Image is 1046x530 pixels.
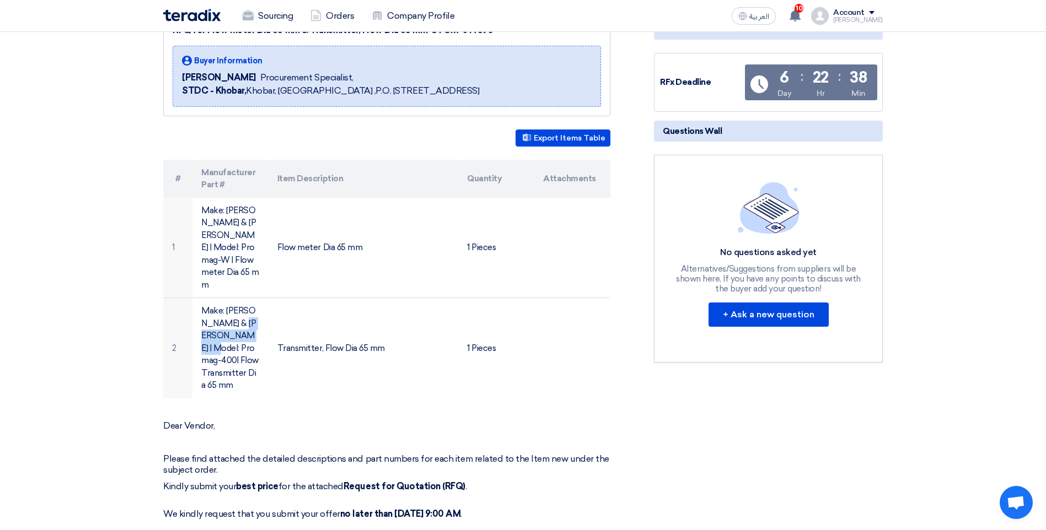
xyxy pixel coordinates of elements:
th: # [163,160,192,198]
td: 1 [163,198,192,298]
b: STDC - Khobar, [182,85,246,96]
div: Hr [817,88,824,99]
a: Orders [302,4,363,28]
span: Questions Wall [663,125,722,137]
td: 1 Pieces [458,198,534,298]
div: : [801,67,803,86]
div: 38 [850,70,867,85]
td: 1 Pieces [458,298,534,398]
button: + Ask a new question [709,302,829,327]
p: Please find attached the detailed descriptions and part numbers for each item related to the Item... [163,453,610,475]
strong: Request for Quotation (RFQ) [344,481,465,491]
th: Manufacturer Part # [192,160,269,198]
span: 10 [795,4,803,13]
p: Kindly submit your for the attached . [163,481,610,492]
button: العربية [732,7,776,25]
div: Account [833,8,865,18]
p: We kindly request that you submit your offer . [163,497,610,520]
img: Teradix logo [163,9,221,21]
span: Khobar, [GEOGRAPHIC_DATA] ,P.O. [STREET_ADDRESS] [182,84,479,98]
span: [PERSON_NAME] [182,71,256,84]
div: Alternatives/Suggestions from suppliers will be shown here, If you have any points to discuss wit... [675,264,862,294]
span: Procurement Specialist, [260,71,353,84]
div: : [838,67,841,86]
p: Dear Vendor, [163,420,610,431]
span: العربية [749,13,769,20]
button: Export Items Table [516,129,610,147]
div: 22 [813,70,829,85]
a: Company Profile [363,4,463,28]
div: No questions asked yet [675,247,862,258]
th: Quantity [458,160,534,198]
td: Make: [PERSON_NAME] & [PERSON_NAME] | Model: Promag-W | Flow meter Dia 65 mm [192,198,269,298]
th: Attachments [534,160,610,198]
strong: best price [236,481,278,491]
div: [PERSON_NAME] [833,17,883,23]
div: 6 [780,70,789,85]
img: empty_state_list.svg [738,182,800,234]
td: Transmitter, Flow Dia 65 mm [269,298,459,398]
div: Open chat [1000,486,1033,519]
div: Min [851,88,866,99]
div: Day [777,88,792,99]
img: profile_test.png [811,7,829,25]
strong: no later than [DATE] 9:00 AM [340,509,461,519]
th: Item Description [269,160,459,198]
a: Sourcing [234,4,302,28]
div: RFx Deadline [660,76,743,89]
td: Flow meter Dia 65 mm [269,198,459,298]
td: 2 [163,298,192,398]
td: Make: [PERSON_NAME] & [PERSON_NAME] | Model: Promag-400| Flow Transmitter Dia 65 mm [192,298,269,398]
span: Buyer Information [194,55,262,67]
